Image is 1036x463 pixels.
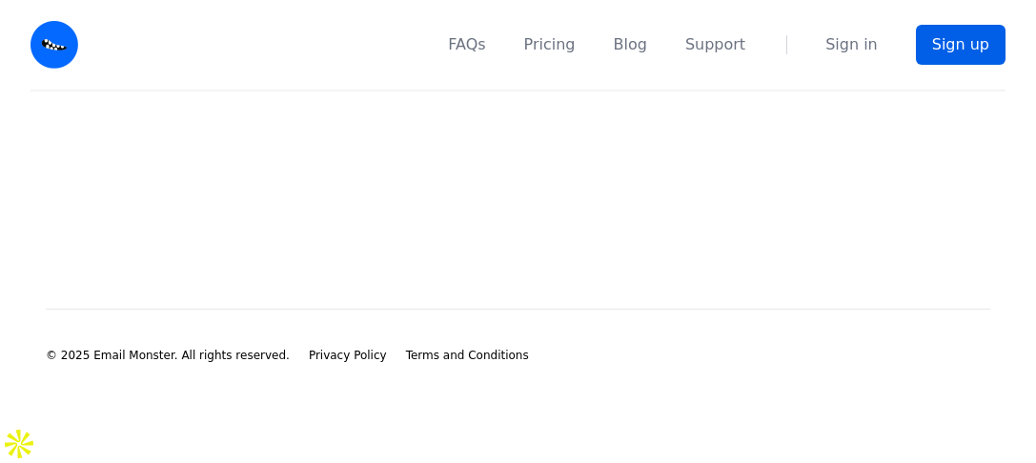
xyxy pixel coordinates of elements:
[406,348,529,363] a: Terms and Conditions
[309,348,387,363] a: Privacy Policy
[916,25,1006,65] a: Sign up
[30,21,78,69] img: Email Monster
[614,33,647,56] a: Blog
[524,33,576,56] a: Pricing
[825,33,878,56] a: Sign in
[685,33,745,56] a: Support
[448,33,485,56] a: FAQs
[309,349,387,362] span: Privacy Policy
[406,349,529,362] span: Terms and Conditions
[46,348,290,363] li: © 2025 Email Monster. All rights reserved.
